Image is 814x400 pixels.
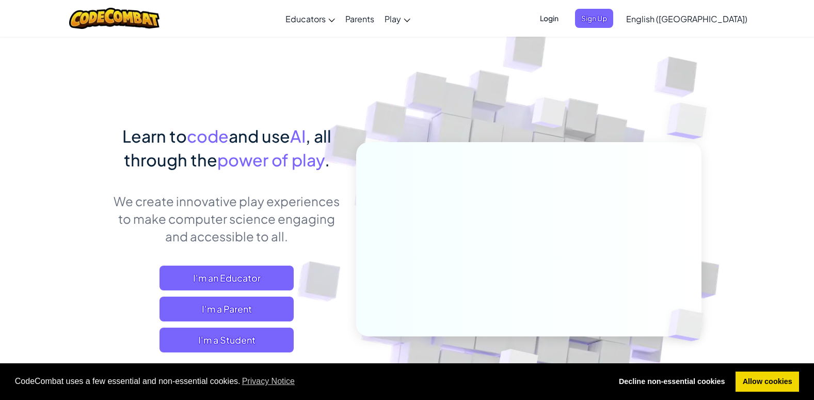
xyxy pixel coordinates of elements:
a: Play [379,5,416,33]
span: power of play [217,149,325,170]
span: . [325,149,330,170]
a: allow cookies [736,372,799,392]
img: Overlap cubes [646,78,736,165]
span: Learn to [122,126,187,146]
a: Parents [340,5,379,33]
span: AI [290,126,306,146]
a: learn more about cookies [241,374,297,389]
a: I'm an Educator [159,266,294,290]
a: I'm a Parent [159,297,294,321]
span: Play [385,13,401,24]
span: Educators [285,13,326,24]
span: CodeCombat uses a few essential and non-essential cookies. [15,374,604,389]
a: deny cookies [612,372,732,392]
img: Overlap cubes [512,77,586,154]
span: and use [229,126,290,146]
p: We create innovative play experiences to make computer science engaging and accessible to all. [113,192,341,245]
button: I'm a Student [159,328,294,352]
a: Educators [280,5,340,33]
span: English ([GEOGRAPHIC_DATA]) [626,13,747,24]
img: Overlap cubes [650,287,728,363]
img: CodeCombat logo [69,8,159,29]
button: Sign Up [575,9,613,28]
a: English ([GEOGRAPHIC_DATA]) [621,5,753,33]
span: code [187,126,229,146]
button: Login [534,9,565,28]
